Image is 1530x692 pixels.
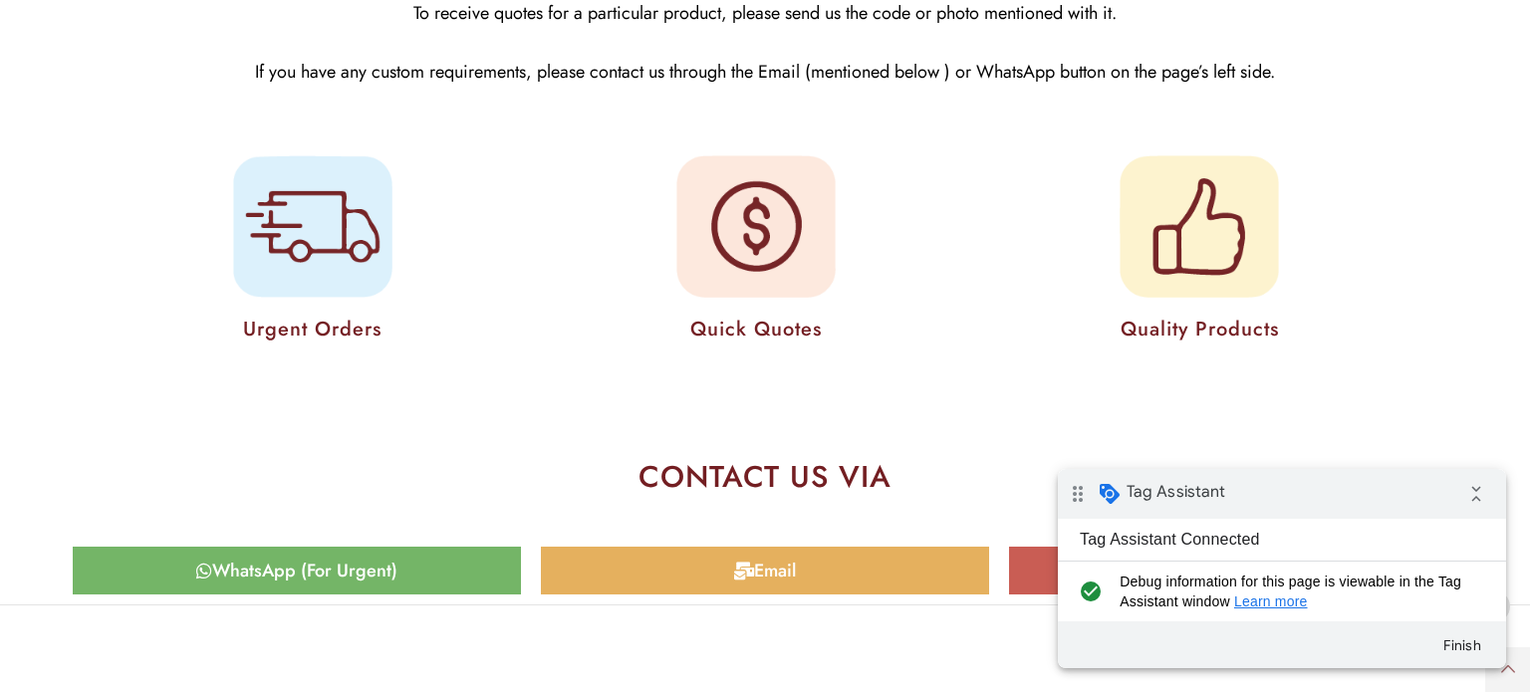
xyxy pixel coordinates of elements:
[754,562,796,579] span: Email
[398,5,438,45] i: Collapse debug badge
[115,57,1415,88] p: If you have any custom requirements, please contact us through the Email (mentioned below ) or Wh...
[212,562,397,579] span: WhatsApp (For Urgent)
[115,462,1415,492] h2: CONTACT US VIA
[541,547,989,594] a: Email
[103,313,523,346] figcaption: Urgent Orders
[1009,547,1457,594] a: Contact Form
[176,124,250,140] a: Learn more
[546,313,966,346] figcaption: Quick Quotes
[369,158,440,194] button: Finish
[62,103,415,142] span: Debug information for this page is viewable in the Tag Assistant window
[16,103,49,142] i: check_circle
[73,547,521,594] a: WhatsApp (For Urgent)
[990,313,1410,346] figcaption: Quality Products
[69,13,167,33] span: Tag Assistant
